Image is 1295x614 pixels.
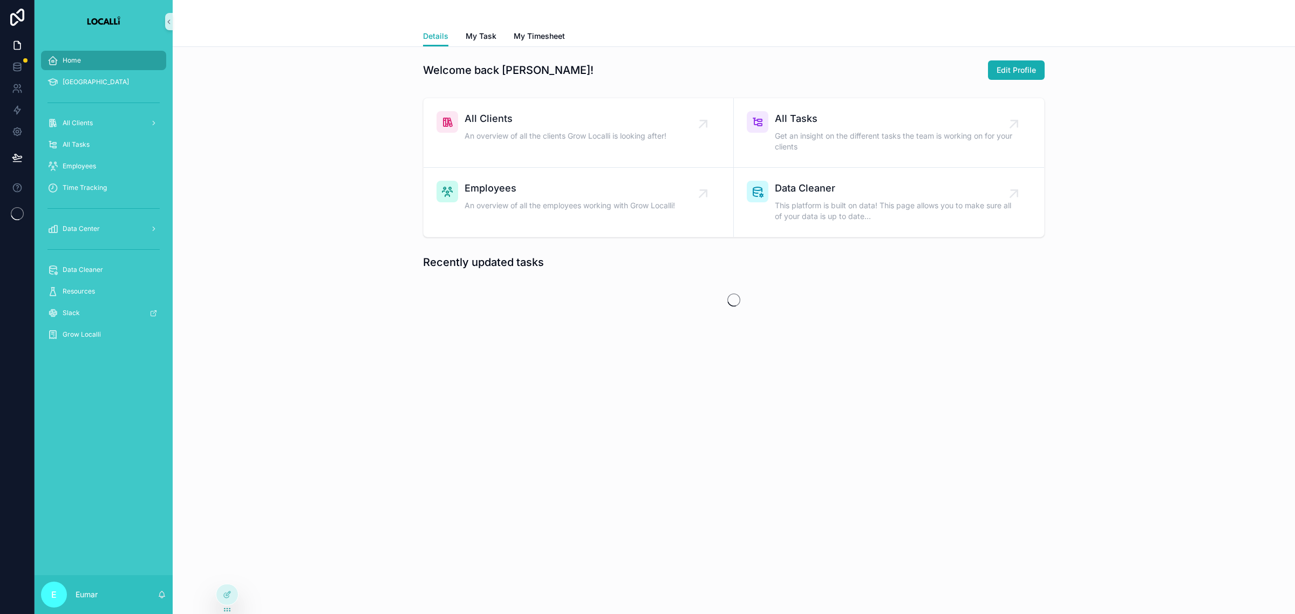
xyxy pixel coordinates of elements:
[465,131,666,141] span: An overview of all the clients Grow Localli is looking after!
[465,111,666,126] span: All Clients
[63,140,90,149] span: All Tasks
[775,200,1014,222] span: This platform is built on data! This page allows you to make sure all of your data is up to date...
[41,303,166,323] a: Slack
[514,31,565,42] span: My Timesheet
[466,26,496,48] a: My Task
[41,260,166,279] a: Data Cleaner
[41,219,166,238] a: Data Center
[41,113,166,133] a: All Clients
[41,156,166,176] a: Employees
[424,98,734,168] a: All ClientsAn overview of all the clients Grow Localli is looking after!
[775,181,1014,196] span: Data Cleaner
[41,282,166,301] a: Resources
[63,119,93,127] span: All Clients
[41,325,166,344] a: Grow Localli
[988,60,1045,80] button: Edit Profile
[63,78,129,86] span: [GEOGRAPHIC_DATA]
[423,26,448,47] a: Details
[997,65,1036,76] span: Edit Profile
[423,31,448,42] span: Details
[465,200,675,211] span: An overview of all the employees working with Grow Localli!
[63,183,107,192] span: Time Tracking
[51,588,57,601] span: E
[424,168,734,237] a: EmployeesAn overview of all the employees working with Grow Localli!
[63,309,80,317] span: Slack
[734,98,1044,168] a: All TasksGet an insight on the different tasks the team is working on for your clients
[41,51,166,70] a: Home
[41,178,166,197] a: Time Tracking
[465,181,675,196] span: Employees
[41,135,166,154] a: All Tasks
[63,265,103,274] span: Data Cleaner
[63,330,101,339] span: Grow Localli
[734,168,1044,237] a: Data CleanerThis platform is built on data! This page allows you to make sure all of your data is...
[87,13,120,30] img: App logo
[76,589,98,600] p: Eumar
[63,56,81,65] span: Home
[41,72,166,92] a: [GEOGRAPHIC_DATA]
[775,131,1014,152] span: Get an insight on the different tasks the team is working on for your clients
[423,255,544,270] h1: Recently updated tasks
[423,63,594,78] h1: Welcome back [PERSON_NAME]!
[63,287,95,296] span: Resources
[35,43,173,358] div: scrollable content
[63,224,100,233] span: Data Center
[514,26,565,48] a: My Timesheet
[63,162,96,170] span: Employees
[775,111,1014,126] span: All Tasks
[466,31,496,42] span: My Task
